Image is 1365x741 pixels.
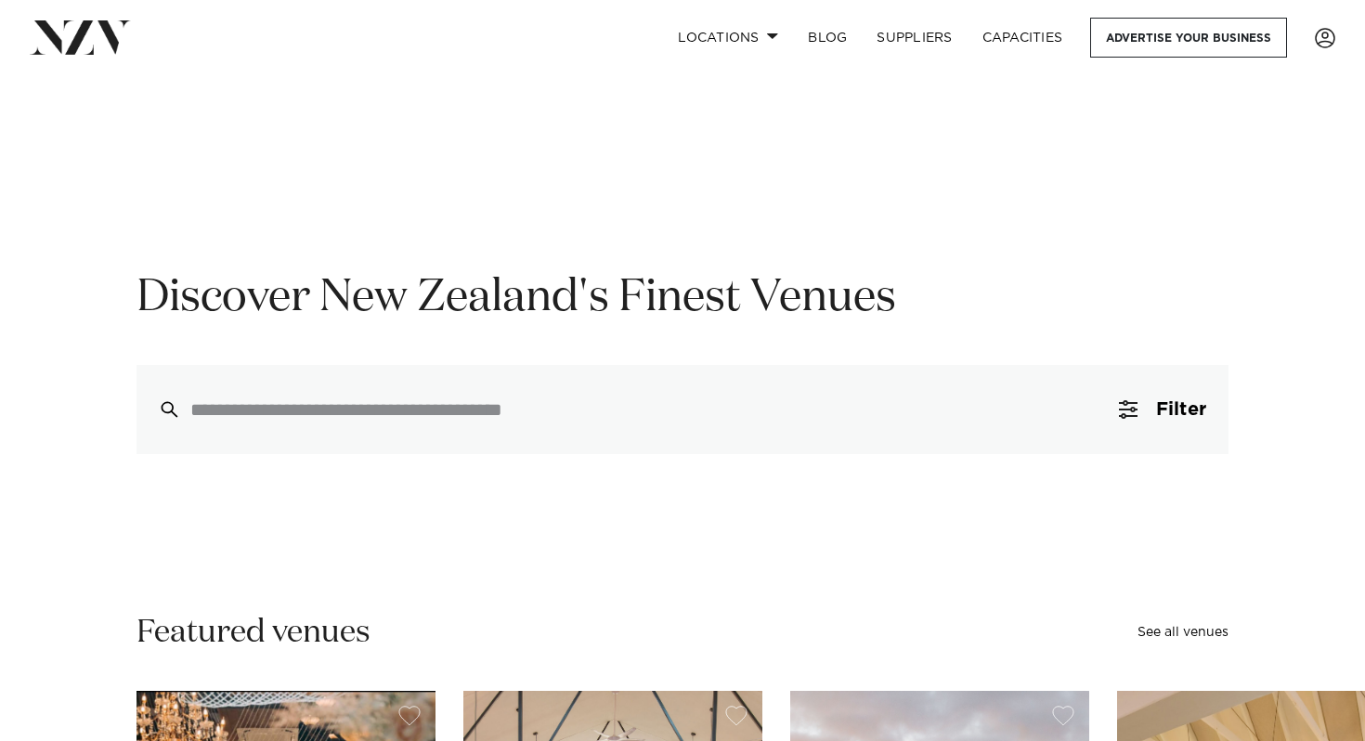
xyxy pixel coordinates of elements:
[1090,18,1287,58] a: Advertise your business
[136,612,370,654] h2: Featured venues
[663,18,793,58] a: Locations
[1097,365,1228,454] button: Filter
[136,269,1228,328] h1: Discover New Zealand's Finest Venues
[30,20,131,54] img: nzv-logo.png
[793,18,862,58] a: BLOG
[862,18,967,58] a: SUPPLIERS
[968,18,1078,58] a: Capacities
[1137,626,1228,639] a: See all venues
[1156,400,1206,419] span: Filter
